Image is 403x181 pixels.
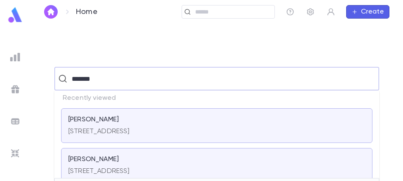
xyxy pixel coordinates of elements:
[7,7,24,23] img: logo
[46,8,56,15] img: home_white.a664292cf8c1dea59945f0da9f25487c.svg
[10,116,20,126] img: batches_grey.339ca447c9d9533ef1741baa751efc33.svg
[68,167,130,176] p: [STREET_ADDRESS]
[68,127,130,136] p: [STREET_ADDRESS]
[76,7,98,16] p: Home
[68,155,119,164] p: [PERSON_NAME]
[10,84,20,94] img: campaigns_grey.99e729a5f7ee94e3726e6486bddda8f1.svg
[68,115,119,124] p: [PERSON_NAME]
[54,90,379,106] p: Recently viewed
[10,52,20,62] img: reports_grey.c525e4749d1bce6a11f5fe2a8de1b229.svg
[10,148,20,159] img: imports_grey.530a8a0e642e233f2baf0ef88e8c9fcb.svg
[346,5,389,19] button: Create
